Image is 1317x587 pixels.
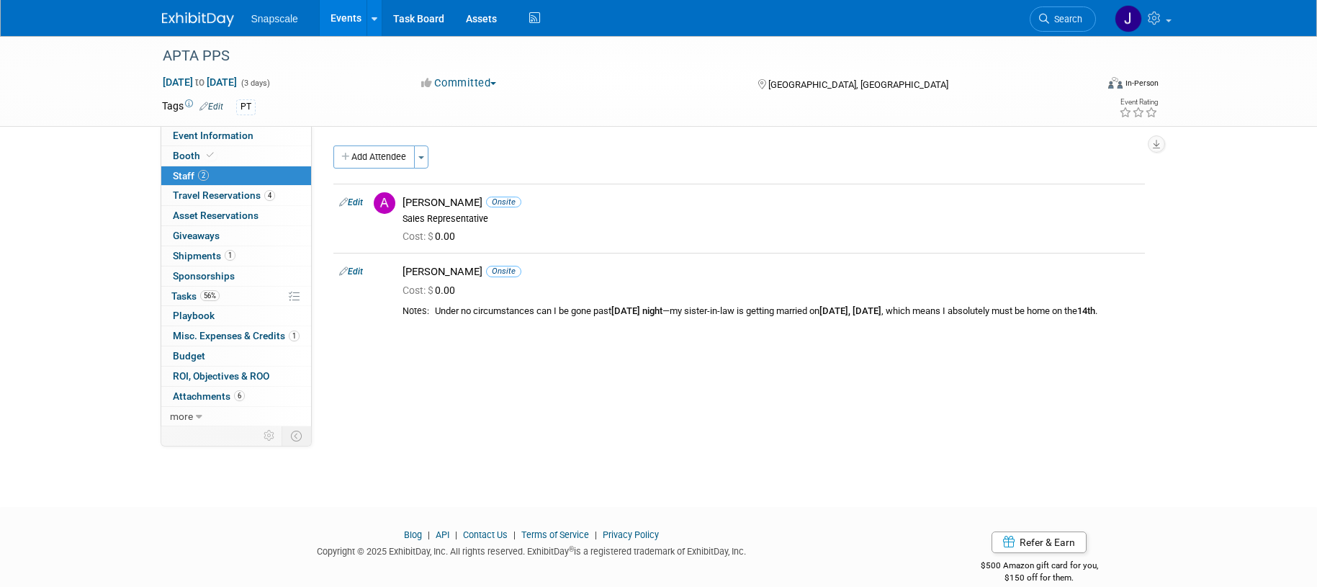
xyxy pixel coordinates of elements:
[403,305,429,317] div: Notes:
[161,407,311,426] a: more
[225,250,235,261] span: 1
[236,99,256,115] div: PT
[486,197,521,207] span: Onsite
[611,305,662,316] b: [DATE] night
[158,43,1074,69] div: APTA PPS
[173,150,217,161] span: Booth
[853,305,881,316] b: [DATE]
[424,529,433,540] span: |
[819,305,850,316] b: [DATE],
[161,126,311,145] a: Event Information
[403,230,435,242] span: Cost: $
[173,210,259,221] span: Asset Reservations
[161,306,311,326] a: Playbook
[923,550,1156,583] div: $500 Amazon gift card for you,
[992,532,1087,553] a: Refer & Earn
[161,206,311,225] a: Asset Reservations
[161,246,311,266] a: Shipments1
[403,284,461,296] span: 0.00
[162,12,234,27] img: ExhibitDay
[193,76,207,88] span: to
[289,331,300,341] span: 1
[1077,305,1095,316] b: 14th
[251,13,298,24] span: Snapscale
[1115,5,1142,32] img: Jennifer Benedict
[234,390,245,401] span: 6
[1049,14,1082,24] span: Search
[161,387,311,406] a: Attachments6
[603,529,659,540] a: Privacy Policy
[162,76,238,89] span: [DATE] [DATE]
[521,529,589,540] a: Terms of Service
[403,265,1139,279] div: [PERSON_NAME]
[173,270,235,282] span: Sponsorships
[1119,99,1158,106] div: Event Rating
[339,197,363,207] a: Edit
[768,79,948,90] span: [GEOGRAPHIC_DATA], [GEOGRAPHIC_DATA]
[173,170,209,182] span: Staff
[173,189,275,201] span: Travel Reservations
[161,367,311,386] a: ROI, Objectives & ROO
[173,230,220,241] span: Giveaways
[436,529,449,540] a: API
[463,529,508,540] a: Contact Us
[569,545,574,553] sup: ®
[173,390,245,402] span: Attachments
[161,146,311,166] a: Booth
[282,426,311,445] td: Toggle Event Tabs
[173,310,215,321] span: Playbook
[923,572,1156,584] div: $150 off for them.
[1125,78,1159,89] div: In-Person
[1030,6,1096,32] a: Search
[162,542,902,558] div: Copyright © 2025 ExhibitDay, Inc. All rights reserved. ExhibitDay is a registered trademark of Ex...
[486,266,521,277] span: Onsite
[161,166,311,186] a: Staff2
[591,529,601,540] span: |
[403,213,1139,225] div: Sales Representative
[510,529,519,540] span: |
[173,250,235,261] span: Shipments
[173,330,300,341] span: Misc. Expenses & Credits
[161,226,311,246] a: Giveaways
[162,99,223,115] td: Tags
[161,186,311,205] a: Travel Reservations4
[199,102,223,112] a: Edit
[161,266,311,286] a: Sponsorships
[374,192,395,214] img: A.jpg
[240,79,270,88] span: (3 days)
[1011,75,1159,97] div: Event Format
[171,290,220,302] span: Tasks
[207,151,214,159] i: Booth reservation complete
[161,326,311,346] a: Misc. Expenses & Credits1
[200,290,220,301] span: 56%
[403,284,435,296] span: Cost: $
[161,346,311,366] a: Budget
[333,145,415,169] button: Add Attendee
[416,76,502,91] button: Committed
[403,230,461,242] span: 0.00
[404,529,422,540] a: Blog
[403,196,1139,210] div: [PERSON_NAME]
[339,266,363,277] a: Edit
[451,529,461,540] span: |
[161,287,311,306] a: Tasks56%
[264,190,275,201] span: 4
[173,130,253,141] span: Event Information
[257,426,282,445] td: Personalize Event Tab Strip
[173,370,269,382] span: ROI, Objectives & ROO
[1108,77,1123,89] img: Format-Inperson.png
[198,170,209,181] span: 2
[435,305,1139,318] div: Under no circumstances can I be gone past —my sister-in-law is getting married on , which means I...
[170,411,193,422] span: more
[173,350,205,362] span: Budget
